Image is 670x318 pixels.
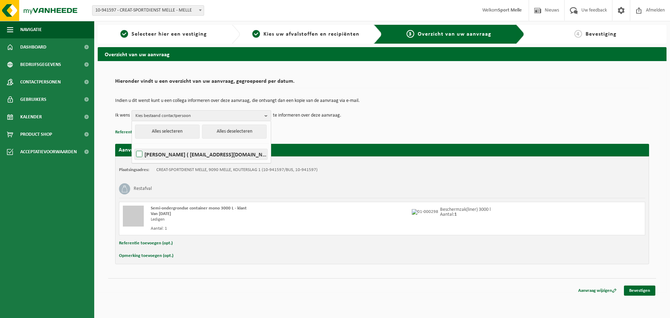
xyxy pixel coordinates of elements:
span: Kies uw afvalstoffen en recipiënten [263,31,359,37]
span: Gebruikers [20,91,46,108]
h3: Restafval [134,183,152,194]
p: Ik wens [115,110,130,121]
div: Aantal: 1 [151,226,410,231]
p: Indien u dit wenst kunt u een collega informeren over deze aanvraag, die ontvangt dan een kopie v... [115,98,649,103]
span: Acceptatievoorwaarden [20,143,77,161]
a: 1Selecteer hier een vestiging [101,30,226,38]
strong: Aanvraag voor [DATE] [119,147,171,153]
span: 2 [252,30,260,38]
strong: Van [DATE] [151,212,171,216]
span: Kalender [20,108,42,126]
span: Dashboard [20,38,46,56]
span: Contactpersonen [20,73,61,91]
td: CREAT-SPORTDIENST MELLE, 9090 MELLE, KOUTERSLAG 1 (10-941597/BUS, 10-941597) [156,167,318,173]
span: Kies bestaand contactpersoon [135,111,262,121]
a: 2Kies uw afvalstoffen en recipiënten [244,30,368,38]
span: Bedrijfsgegevens [20,56,61,73]
label: [PERSON_NAME] ( [EMAIL_ADDRESS][DOMAIN_NAME] ) [135,149,267,160]
p: Aantal: [440,212,491,217]
button: Referentie toevoegen (opt.) [115,128,169,137]
button: Referentie toevoegen (opt.) [119,239,173,248]
span: 3 [407,30,414,38]
span: Semi-ondergrondse container mono 3000 L - klant [151,206,247,210]
span: Overzicht van uw aanvraag [418,31,491,37]
strong: Plaatsingsadres: [119,168,149,172]
a: Aanvraag wijzigen [573,286,622,296]
button: Kies bestaand contactpersoon [132,110,271,121]
span: Product Shop [20,126,52,143]
h2: Overzicht van uw aanvraag [98,47,667,61]
div: Ledigen [151,217,410,222]
span: Selecteer hier een vestiging [132,31,207,37]
p: te informeren over deze aanvraag. [273,110,341,121]
button: Opmerking toevoegen (opt.) [119,251,173,260]
span: Bevestiging [586,31,617,37]
a: Bevestigen [624,286,655,296]
strong: 1 [454,212,457,217]
button: Alles deselecteren [202,125,267,139]
img: 01-000298 [412,209,438,215]
span: 10-941597 - CREAT-SPORTDIENST MELLE - MELLE [92,5,204,16]
strong: Sport Melle [498,8,522,13]
button: Alles selecteren [135,125,200,139]
span: 1 [120,30,128,38]
h2: Hieronder vindt u een overzicht van uw aanvraag, gegroepeerd per datum. [115,79,649,88]
span: 4 [574,30,582,38]
span: Navigatie [20,21,42,38]
span: 10-941597 - CREAT-SPORTDIENST MELLE - MELLE [92,6,204,15]
p: Beschermzak(liner) 3000 l [440,207,491,212]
